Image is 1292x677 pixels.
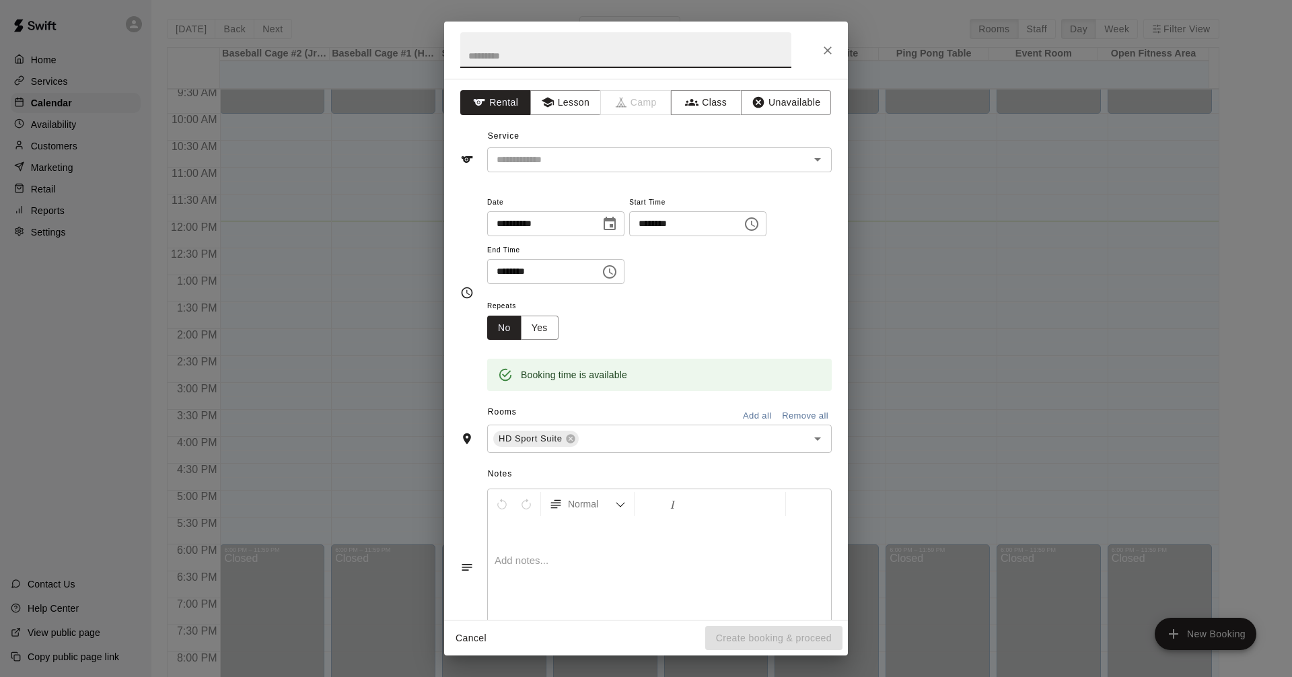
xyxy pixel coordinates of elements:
div: HD Sport Suite [493,431,579,447]
button: Justify Align [539,516,562,540]
button: Format Underline [686,492,709,516]
span: HD Sport Suite [493,432,568,446]
span: Rooms [488,407,517,417]
span: Normal [568,497,615,511]
button: No [487,316,522,341]
div: outlined button group [487,316,559,341]
button: Format Italics [661,492,684,516]
button: Lesson [530,90,601,115]
span: Service [488,131,519,141]
button: Insert Code [734,492,757,516]
button: Remove all [779,406,832,427]
button: Insert Link [758,492,781,516]
button: Right Align [515,516,538,540]
button: Cancel [450,626,493,651]
svg: Notes [460,561,474,574]
svg: Service [460,153,474,166]
svg: Timing [460,286,474,299]
button: Add all [735,406,779,427]
button: Format Strikethrough [710,492,733,516]
div: Booking time is available [521,363,627,387]
button: Left Align [789,492,812,516]
button: Redo [515,492,538,516]
button: Formatting Options [544,492,631,516]
button: Choose time, selected time is 2:30 PM [738,211,765,238]
svg: Rooms [460,432,474,446]
button: Rental [460,90,531,115]
span: End Time [487,242,624,260]
button: Choose date, selected date is Oct 12, 2025 [596,211,623,238]
span: Camps can only be created in the Services page [601,90,672,115]
button: Center Align [491,516,513,540]
button: Unavailable [741,90,831,115]
button: Format Bold [637,492,660,516]
button: Class [671,90,742,115]
span: Repeats [487,297,569,316]
span: Notes [488,464,832,485]
button: Open [808,150,827,169]
button: Choose time, selected time is 3:00 PM [596,258,623,285]
button: Open [808,429,827,448]
button: Yes [521,316,559,341]
button: Undo [491,492,513,516]
button: Close [816,38,840,63]
span: Start Time [629,194,766,212]
span: Date [487,194,624,212]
